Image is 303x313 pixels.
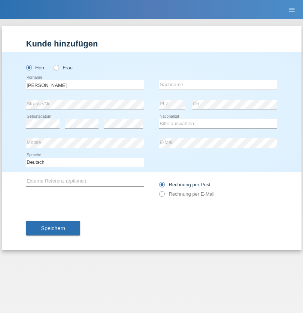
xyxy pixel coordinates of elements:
[288,6,296,13] i: menu
[54,65,73,70] label: Frau
[159,182,164,191] input: Rechnung per Post
[159,191,164,201] input: Rechnung per E-Mail
[41,225,65,231] span: Speichern
[26,65,45,70] label: Herr
[284,7,299,12] a: menu
[26,221,80,235] button: Speichern
[159,191,215,197] label: Rechnung per E-Mail
[54,65,58,70] input: Frau
[26,39,277,48] h1: Kunde hinzufügen
[159,182,210,187] label: Rechnung per Post
[26,65,31,70] input: Herr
